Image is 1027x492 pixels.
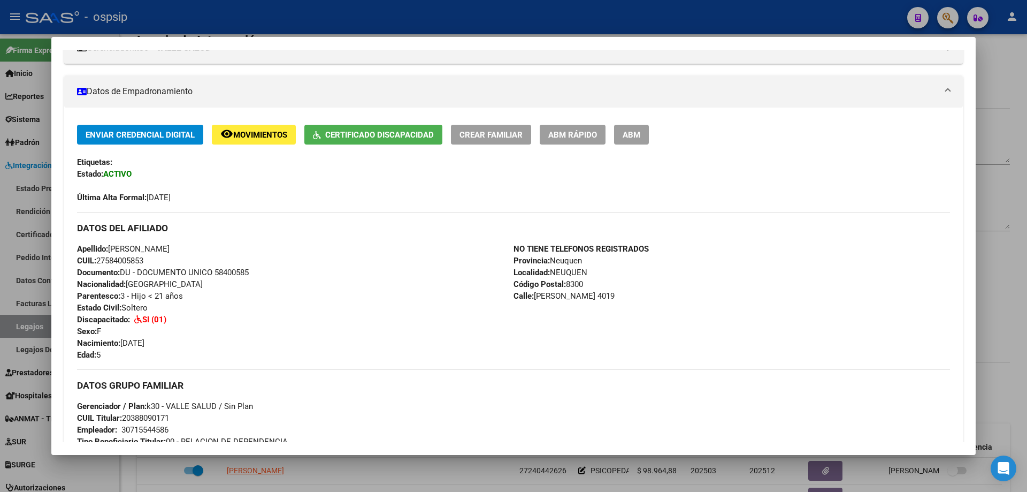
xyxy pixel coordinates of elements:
[991,456,1016,481] div: Open Intercom Messenger
[77,327,101,336] span: F
[77,402,147,411] strong: Gerenciador / Plan:
[513,279,583,289] span: 8300
[513,279,566,289] strong: Código Postal:
[513,256,550,266] strong: Provincia:
[77,279,203,289] span: [GEOGRAPHIC_DATA]
[548,130,597,140] span: ABM Rápido
[77,425,117,435] strong: Empleador:
[513,244,649,254] strong: NO TIENE TELEFONOS REGISTRADOS
[64,75,963,108] mat-expansion-panel-header: Datos de Empadronamiento
[459,130,523,140] span: Crear Familiar
[121,424,168,436] div: 30715544586
[451,125,531,145] button: Crear Familiar
[77,268,120,277] strong: Documento:
[77,338,144,348] span: [DATE]
[77,193,147,202] strong: Última Alta Formal:
[77,279,126,289] strong: Nacionalidad:
[77,402,253,411] span: k30 - VALLE SALUD / Sin Plan
[212,125,296,145] button: Movimientos
[77,413,122,423] strong: CUIL Titular:
[77,244,170,254] span: [PERSON_NAME]
[77,303,148,313] span: Soltero
[77,157,112,167] strong: Etiquetas:
[325,130,434,140] span: Certificado Discapacidad
[77,303,121,313] strong: Estado Civil:
[220,127,233,140] mat-icon: remove_red_eye
[540,125,606,145] button: ABM Rápido
[77,256,96,266] strong: CUIL:
[513,291,534,301] strong: Calle:
[513,291,615,301] span: [PERSON_NAME] 4019
[77,315,130,324] strong: Discapacitado:
[77,380,950,391] h3: DATOS GRUPO FAMILIAR
[614,125,649,145] button: ABM
[513,268,587,277] span: NEUQUEN
[77,169,103,179] strong: Estado:
[77,268,249,277] span: DU - DOCUMENTO UNICO 58400585
[77,437,166,446] strong: Tipo Beneficiario Titular:
[77,256,143,266] span: 27584005853
[233,130,287,140] span: Movimientos
[77,222,950,234] h3: DATOS DEL AFILIADO
[103,169,132,179] strong: ACTIVO
[77,244,108,254] strong: Apellido:
[513,268,550,277] strong: Localidad:
[77,291,120,301] strong: Parentesco:
[142,315,166,324] strong: SI (01)
[77,327,97,336] strong: Sexo:
[77,350,96,360] strong: Edad:
[77,437,288,446] span: 00 - RELACION DE DEPENDENCIA
[623,130,640,140] span: ABM
[77,85,937,98] mat-panel-title: Datos de Empadronamiento
[77,291,183,301] span: 3 - Hijo < 21 años
[77,193,171,202] span: [DATE]
[77,413,169,423] span: 20388090171
[77,350,101,360] span: 5
[513,256,582,266] span: Neuquen
[77,125,203,145] button: Enviar Credencial Digital
[304,125,442,145] button: Certificado Discapacidad
[86,130,195,140] span: Enviar Credencial Digital
[77,338,120,348] strong: Nacimiento:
